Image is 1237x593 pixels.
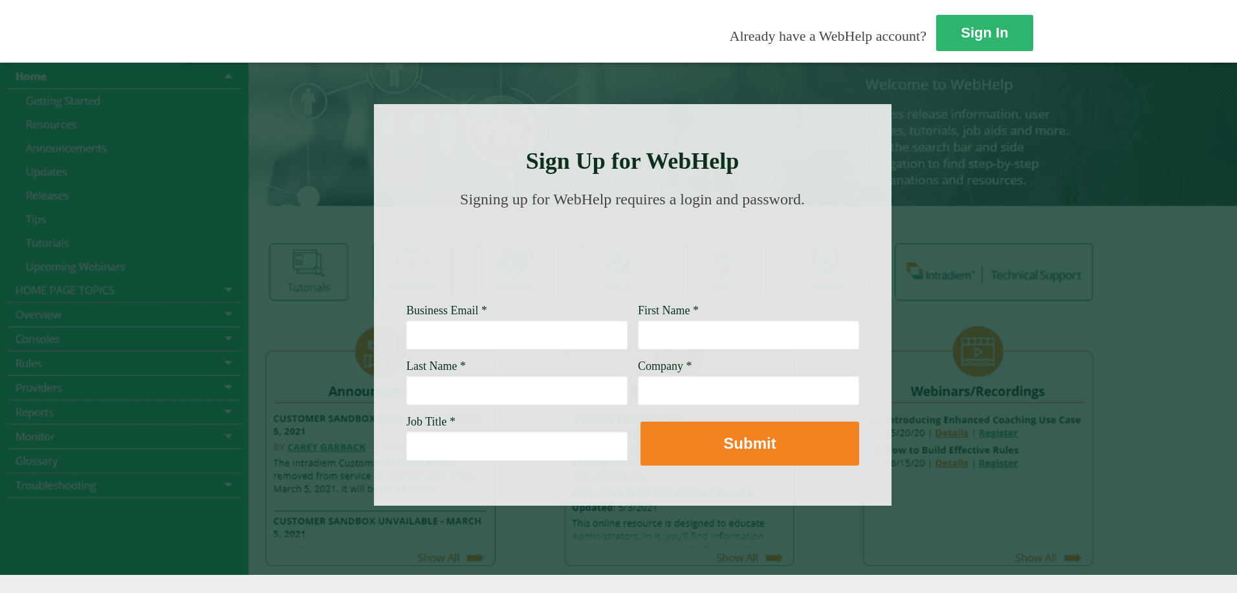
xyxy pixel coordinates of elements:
span: First Name * [638,304,699,317]
button: Submit [640,422,859,466]
span: Last Name * [406,360,466,372]
img: Need Credentials? Sign up below. Have Credentials? Use the sign-in button. [414,221,851,286]
strong: Sign In [961,25,1008,41]
span: Business Email * [406,304,487,317]
strong: Sign Up for WebHelp [526,148,739,174]
a: Sign In [936,15,1033,51]
span: Already have a WebHelp account? [730,28,926,44]
strong: Submit [723,435,776,452]
span: Company * [638,360,692,372]
span: Signing up for WebHelp requires a login and password. [460,191,805,208]
span: Job Title * [406,415,455,428]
